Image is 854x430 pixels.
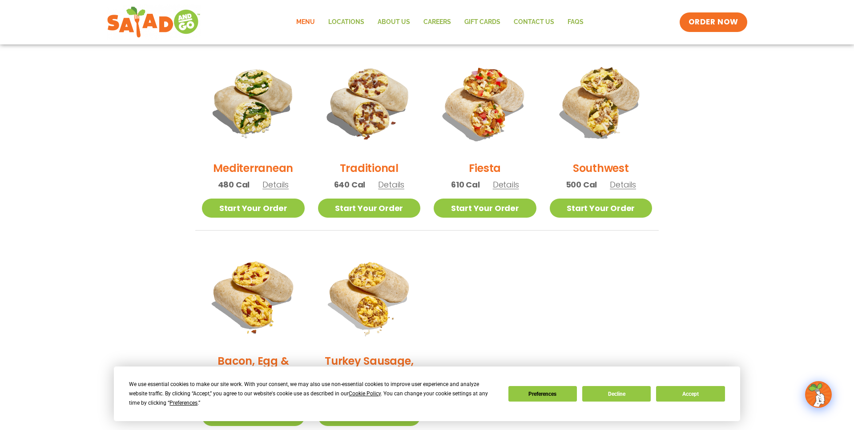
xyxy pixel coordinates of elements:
[566,179,597,191] span: 500 Cal
[290,12,590,32] nav: Menu
[114,366,740,421] div: Cookie Consent Prompt
[656,386,725,402] button: Accept
[322,12,371,32] a: Locations
[493,179,519,190] span: Details
[417,12,458,32] a: Careers
[318,51,421,154] img: Product photo for Traditional
[582,386,651,402] button: Decline
[806,382,831,407] img: wpChatIcon
[202,51,305,154] img: Product photo for Mediterranean Breakfast Burrito
[434,199,536,218] a: Start Your Order
[573,160,629,176] h2: Southwest
[202,199,305,218] a: Start Your Order
[434,51,536,154] img: Product photo for Fiesta
[550,51,653,154] img: Product photo for Southwest
[213,160,293,176] h2: Mediterranean
[561,12,590,32] a: FAQs
[458,12,507,32] a: GIFT CARDS
[371,12,417,32] a: About Us
[318,244,421,346] img: Product photo for Turkey Sausage, Egg & Cheese
[378,179,404,190] span: Details
[340,160,399,176] h2: Traditional
[262,179,289,190] span: Details
[107,4,201,40] img: new-SAG-logo-768×292
[689,17,738,28] span: ORDER NOW
[202,244,305,346] img: Product photo for Bacon, Egg & Cheese
[469,160,501,176] h2: Fiesta
[507,12,561,32] a: Contact Us
[610,179,636,190] span: Details
[451,179,480,191] span: 610 Cal
[202,353,305,384] h2: Bacon, Egg & Cheese
[169,400,197,406] span: Preferences
[680,12,747,32] a: ORDER NOW
[508,386,577,402] button: Preferences
[349,390,381,397] span: Cookie Policy
[218,179,250,191] span: 480 Cal
[318,199,421,218] a: Start Your Order
[318,353,421,384] h2: Turkey Sausage, Egg & Cheese
[550,199,653,218] a: Start Your Order
[129,380,497,408] div: We use essential cookies to make our site work. With your consent, we may also use non-essential ...
[290,12,322,32] a: Menu
[334,179,366,191] span: 640 Cal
